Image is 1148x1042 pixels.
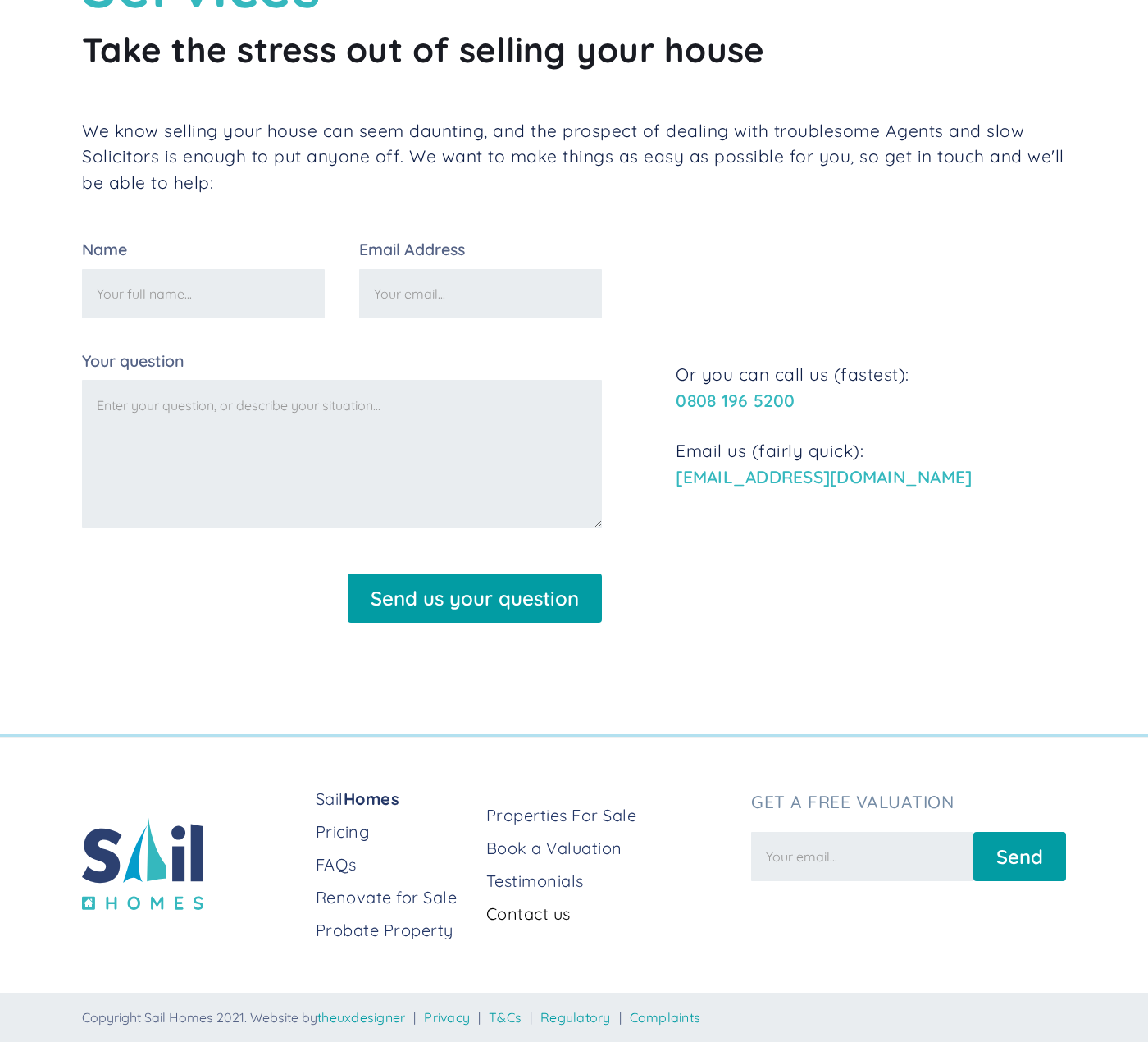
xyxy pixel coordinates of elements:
[82,118,1066,196] p: We know selling your house can seem daunting, and the prospect of dealing with troublesome Agents...
[359,269,602,318] input: Your email...
[751,824,1066,881] form: Newsletter Form
[316,853,473,876] a: FAQs
[344,788,400,809] strong: Homes
[82,817,203,910] img: sail home logo colored
[82,241,325,258] label: Name
[676,438,1066,490] p: Email us (fairly quick):
[348,574,602,623] input: Send us your question
[359,241,602,258] label: Email Address
[486,903,738,925] a: Contact us
[676,466,972,487] a: [EMAIL_ADDRESS][DOMAIN_NAME]
[486,837,738,860] a: Book a Valuation
[317,1009,405,1026] a: theuxdesigner
[973,832,1066,881] input: Send
[424,1009,470,1026] a: Privacy
[316,919,473,942] a: Probate Property
[676,390,795,411] a: 0808 196 5200
[630,1009,701,1026] a: Complaints
[316,788,473,811] a: SailHomes
[486,870,738,893] a: Testimonials
[751,792,1066,812] h3: Get a free valuation
[82,269,325,318] input: Your full name...
[676,362,1066,414] p: Or you can call us (fastest):
[316,886,473,909] a: Renovate for Sale
[486,804,738,827] a: Properties For Sale
[489,1009,522,1026] a: T&Cs
[540,1009,611,1026] a: Regulatory
[82,241,602,623] form: Email Form
[82,1009,1066,1026] div: Copyright Sail Homes 2021. Website by | | | |
[751,832,973,881] input: Your email...
[82,353,602,369] label: Your question
[316,820,473,843] a: Pricing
